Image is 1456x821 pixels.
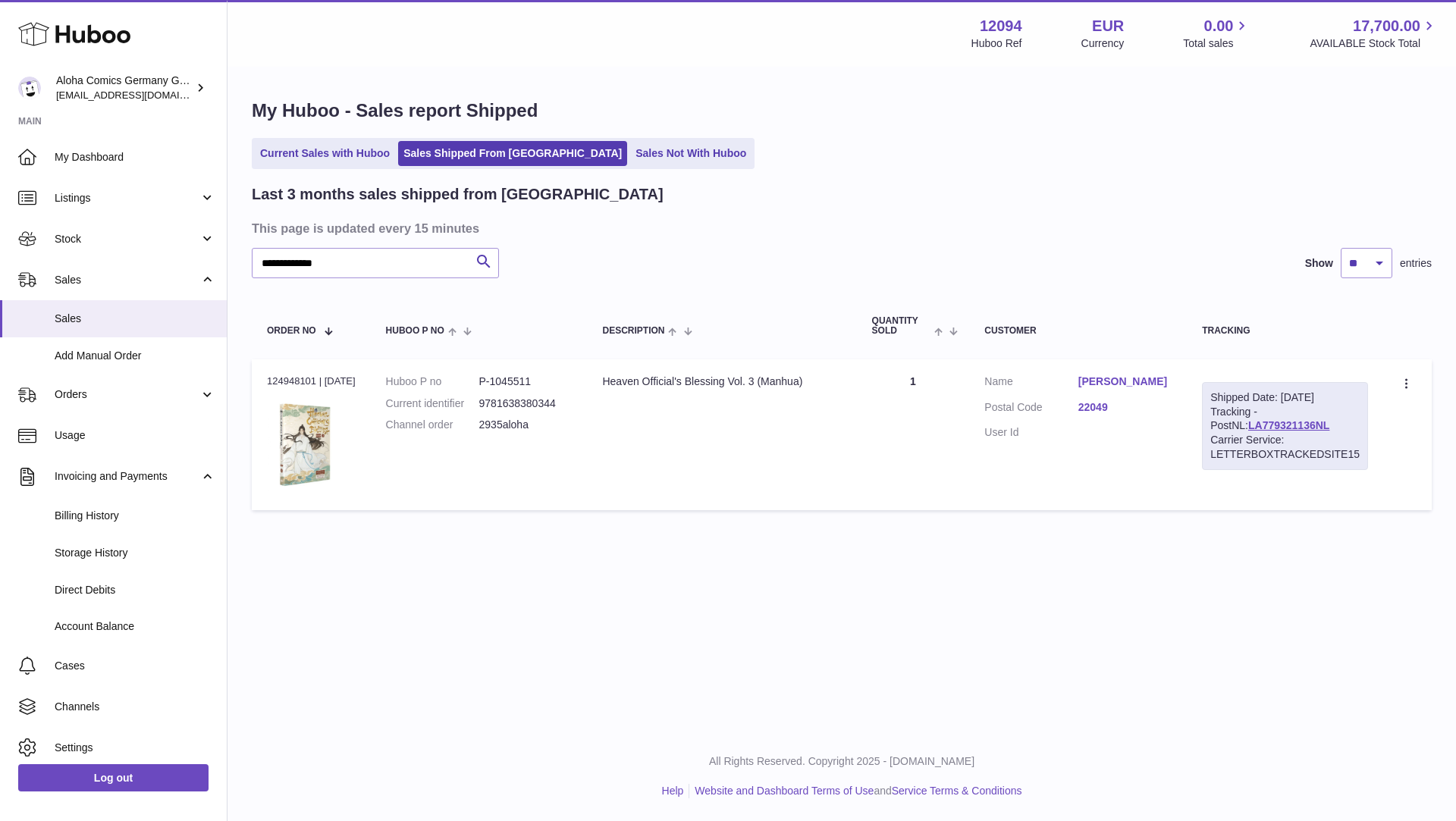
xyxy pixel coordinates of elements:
[56,74,193,102] div: Aloha Comics Germany GmbH
[1081,36,1125,51] div: Currency
[479,418,573,432] dd: 2935aloha
[255,141,395,166] a: Current Sales with Huboo
[56,89,223,101] span: [EMAIL_ADDRESS][DOMAIN_NAME]
[240,754,1444,769] p: All Rights Reserved. Copyright 2025 - [DOMAIN_NAME]
[1353,16,1420,36] span: 17,700.00
[55,546,215,560] span: Storage History
[479,396,573,411] dd: 9781638380344
[386,396,479,411] dt: Current identifier
[55,700,215,714] span: Channels
[55,619,215,634] span: Account Balance
[386,326,444,336] span: Huboo P no
[55,312,215,326] span: Sales
[1202,382,1368,470] div: Tracking - PostNL:
[1210,390,1360,405] div: Shipped Date: [DATE]
[252,220,1428,237] h3: This page is updated every 15 minutes
[984,400,1078,418] dt: Postal Code
[55,349,215,363] span: Add Manual Order
[1310,36,1438,51] span: AVAILABLE Stock Total
[386,374,479,389] dt: Huboo P no
[1210,433,1360,462] div: Carrier Service: LETTERBOXTRACKEDSITE15
[267,326,316,336] span: Order No
[980,16,1022,36] strong: 12094
[55,428,215,443] span: Usage
[1092,16,1124,36] strong: EUR
[398,141,627,166] a: Sales Shipped From [GEOGRAPHIC_DATA]
[18,764,209,791] a: Log out
[1248,419,1329,431] a: LA779321136NL
[1078,400,1172,415] a: 22049
[267,374,356,388] div: 124948101 | [DATE]
[892,785,1022,797] a: Service Terms & Conditions
[1183,36,1250,51] span: Total sales
[386,418,479,432] dt: Channel order
[55,191,199,205] span: Listings
[55,469,199,484] span: Invoicing and Payments
[55,509,215,523] span: Billing History
[984,425,1078,440] dt: User Id
[252,99,1432,123] h1: My Huboo - Sales report Shipped
[55,232,199,246] span: Stock
[695,785,874,797] a: Website and Dashboard Terms of Use
[689,784,1021,798] li: and
[984,374,1078,393] dt: Name
[1305,256,1333,271] label: Show
[55,659,215,673] span: Cases
[18,77,41,99] img: comicsaloha@gmail.com
[1078,374,1172,389] a: [PERSON_NAME]
[55,583,215,597] span: Direct Debits
[984,326,1172,336] div: Customer
[630,141,752,166] a: Sales Not With Huboo
[602,326,664,336] span: Description
[55,273,199,287] span: Sales
[1183,16,1250,51] a: 0.00 Total sales
[1204,16,1234,36] span: 0.00
[971,36,1022,51] div: Huboo Ref
[1202,326,1368,336] div: Tracking
[1310,16,1438,51] a: 17,700.00 AVAILABLE Stock Total
[602,374,841,389] div: Heaven Official's Blessing Vol. 3 (Manhua)
[662,785,684,797] a: Help
[55,387,199,402] span: Orders
[55,150,215,165] span: My Dashboard
[267,393,343,491] img: 1747939648.png
[252,184,664,205] h2: Last 3 months sales shipped from [GEOGRAPHIC_DATA]
[872,316,930,336] span: Quantity Sold
[857,359,970,510] td: 1
[55,741,215,755] span: Settings
[479,374,573,389] dd: P-1045511
[1400,256,1432,271] span: entries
